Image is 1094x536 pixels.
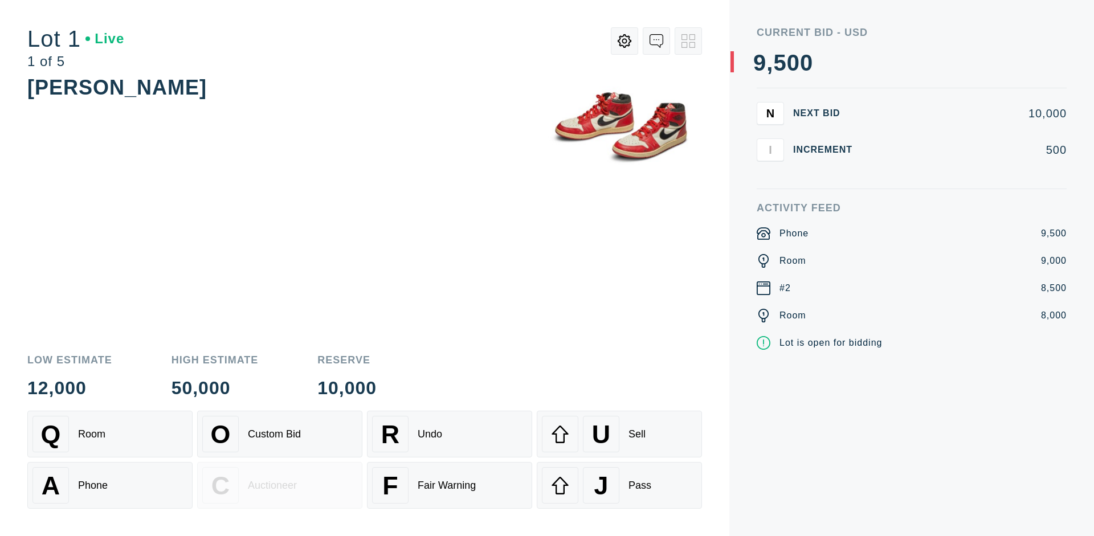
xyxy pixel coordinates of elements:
div: 8,500 [1041,281,1067,295]
div: Activity Feed [757,203,1067,213]
div: Custom Bid [248,428,301,440]
div: Auctioneer [248,480,297,492]
span: N [766,107,774,120]
button: JPass [537,462,702,509]
div: Current Bid - USD [757,27,1067,38]
div: Phone [78,480,108,492]
div: Lot 1 [27,27,124,50]
div: 9,500 [1041,227,1067,240]
div: 1 of 5 [27,55,124,68]
button: OCustom Bid [197,411,362,457]
div: 500 [871,144,1067,156]
div: 10,000 [317,379,377,397]
div: 0 [787,51,800,74]
div: Phone [779,227,809,240]
div: Reserve [317,355,377,365]
div: 5 [773,51,786,74]
button: QRoom [27,411,193,457]
span: A [42,471,60,500]
div: Sell [628,428,646,440]
div: [PERSON_NAME] [27,76,207,99]
button: USell [537,411,702,457]
div: Lot is open for bidding [779,336,882,350]
span: C [211,471,230,500]
span: O [211,420,231,449]
div: Pass [628,480,651,492]
button: APhone [27,462,193,509]
div: Room [78,428,105,440]
span: I [769,143,772,156]
div: Low Estimate [27,355,112,365]
div: 12,000 [27,379,112,397]
div: Increment [793,145,862,154]
span: J [594,471,608,500]
button: FFair Warning [367,462,532,509]
div: Live [85,32,124,46]
button: N [757,102,784,125]
div: Room [779,309,806,322]
button: RUndo [367,411,532,457]
div: 9 [753,51,766,74]
div: Room [779,254,806,268]
button: I [757,138,784,161]
span: R [381,420,399,449]
button: CAuctioneer [197,462,362,509]
div: 10,000 [871,108,1067,119]
span: U [592,420,610,449]
div: 0 [800,51,813,74]
div: 8,000 [1041,309,1067,322]
div: 9,000 [1041,254,1067,268]
span: F [382,471,398,500]
span: Q [41,420,61,449]
div: #2 [779,281,791,295]
div: Undo [418,428,442,440]
div: 50,000 [172,379,259,397]
div: Next Bid [793,109,862,118]
div: High Estimate [172,355,259,365]
div: Fair Warning [418,480,476,492]
div: , [766,51,773,279]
